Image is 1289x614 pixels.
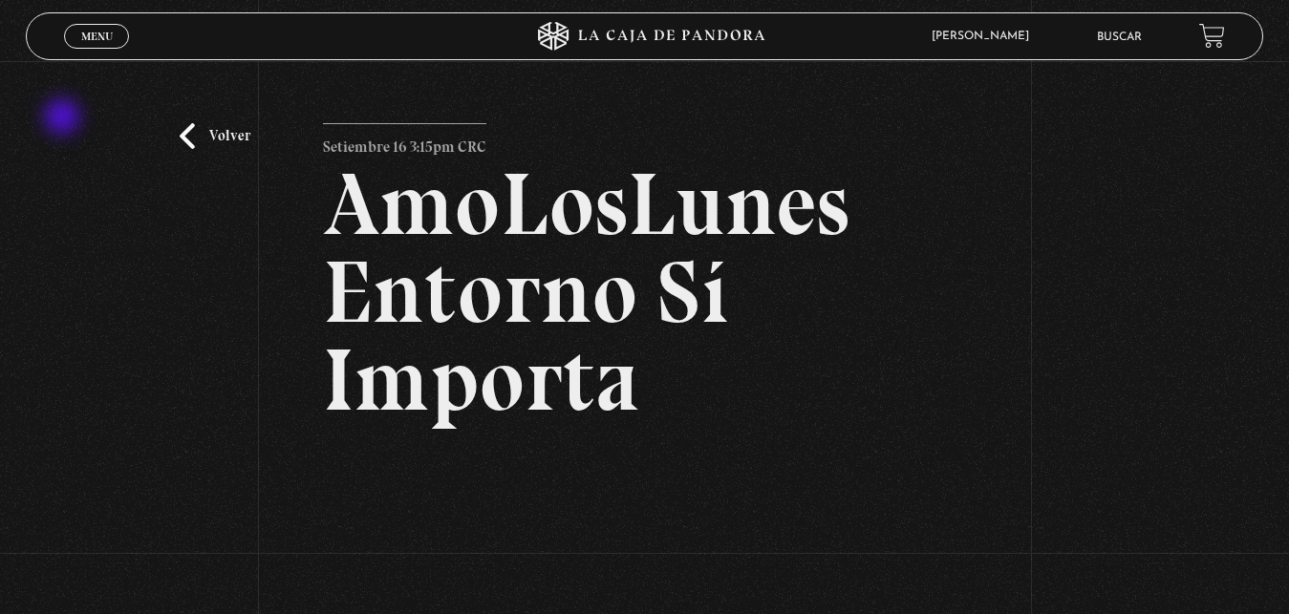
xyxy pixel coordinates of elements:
[180,123,250,149] a: Volver
[1097,32,1142,43] a: Buscar
[323,123,486,161] p: Setiembre 16 3:15pm CRC
[75,47,119,60] span: Cerrar
[81,31,113,42] span: Menu
[922,31,1048,42] span: [PERSON_NAME]
[323,160,966,424] h2: AmoLosLunes Entorno Sí Importa
[1199,23,1225,49] a: View your shopping cart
